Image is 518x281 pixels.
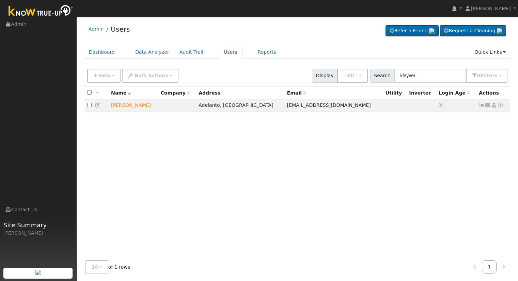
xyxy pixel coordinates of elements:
td: Adelanto, [GEOGRAPHIC_DATA] [196,99,284,112]
span: Search [370,69,394,83]
td: Lead [109,99,158,112]
div: [PERSON_NAME] [3,230,73,237]
img: Know True-Up [5,4,77,19]
a: Refer a Friend [386,25,439,37]
span: Name [111,90,131,96]
a: Not connected [479,102,485,108]
img: retrieve [35,270,41,275]
button: 0Filters [466,69,507,83]
button: Bulk Actions [122,69,178,83]
a: Users [111,25,130,33]
span: 10 [92,264,98,270]
span: Bulk Actions [135,73,168,78]
div: Actions [479,89,507,97]
a: No login access [439,102,445,108]
a: Users [219,46,242,59]
span: New [99,73,110,78]
a: 1 [482,260,497,274]
span: Company name [161,90,190,96]
span: s [495,73,497,78]
span: Filter [480,73,498,78]
input: Search [394,69,466,83]
span: Site Summary [3,220,73,230]
a: Other actions [497,102,503,109]
a: Request a Cleaning [440,25,506,37]
button: - All - [337,69,368,83]
a: Audit Trail [174,46,208,59]
div: Inverter [409,89,434,97]
a: Reports [253,46,281,59]
a: Edit User [95,102,101,108]
span: Days since last login [439,90,470,96]
a: Login As [491,102,497,108]
a: Quick Links [469,46,511,59]
a: kleyjara55@icloud.com [485,102,491,109]
a: Admin [89,26,104,32]
span: [PERSON_NAME] [471,6,511,11]
span: of 1 rows [85,260,130,274]
img: retrieve [497,28,502,34]
img: retrieve [429,28,435,34]
a: Dashboard [84,46,120,59]
div: Address [199,89,282,97]
div: Utility [386,89,404,97]
span: Display [312,69,338,83]
span: Email [287,90,306,96]
a: Data Analyzer [130,46,174,59]
button: 10 [85,260,108,274]
button: New [87,69,121,83]
span: [EMAIL_ADDRESS][DOMAIN_NAME] [287,102,371,108]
